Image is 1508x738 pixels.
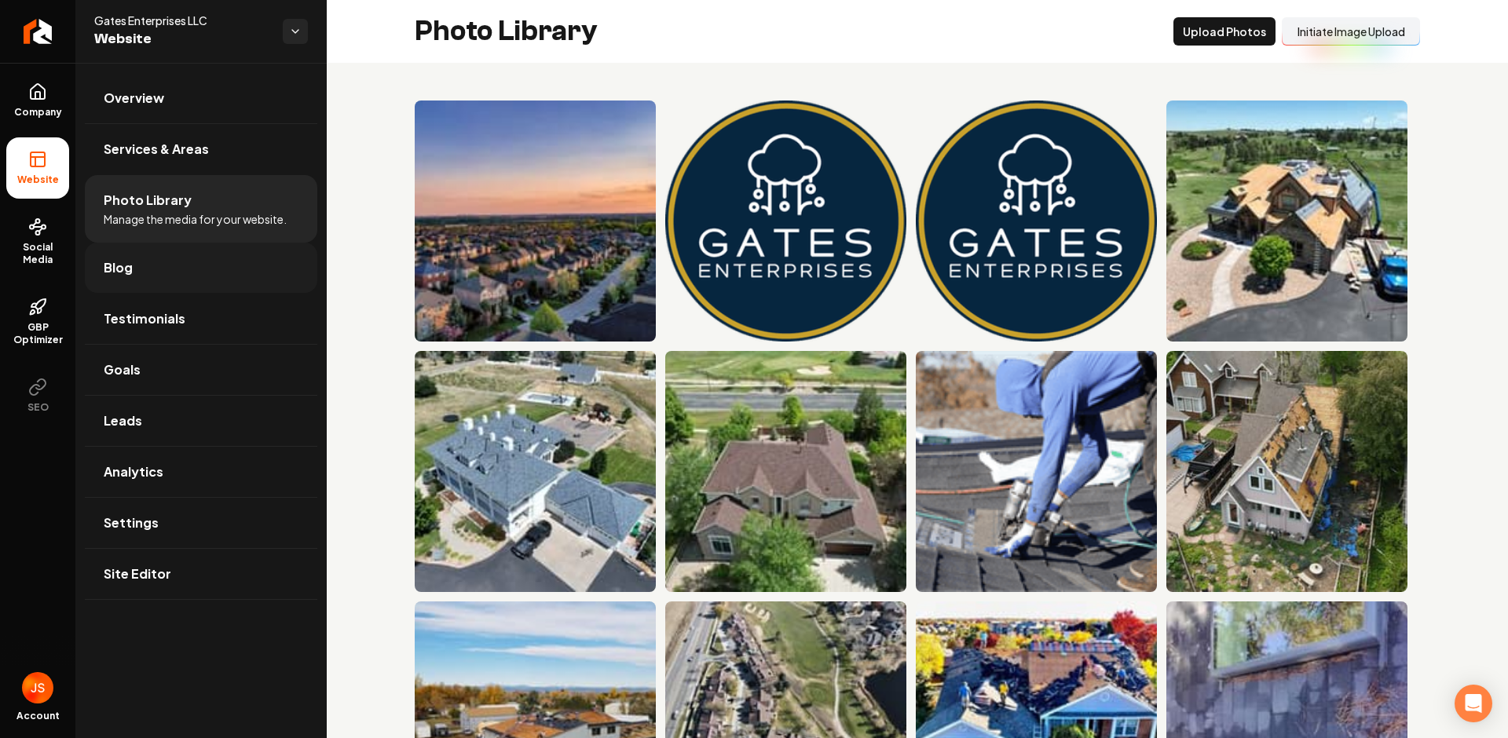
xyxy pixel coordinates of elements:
[415,100,656,342] img: Aerial view of a suburban neighborhood at sunset, showcasing homes and vibrant trees.
[1166,351,1407,592] img: Damaged house roof with blue tarps, under renovation in residential neighborhood.
[85,73,317,123] a: Overview
[104,564,171,583] span: Site Editor
[85,124,317,174] a: Services & Areas
[916,351,1157,592] img: Roofer installing shingles with nail gun on residential roof under blue sky.
[665,100,906,342] img: Gates Enterprises logo featuring a cloud with connected nodes on a dark background.
[104,258,133,277] span: Blog
[6,365,69,426] button: SEO
[1166,100,1407,342] img: Drone view of a house undergoing roof installation with construction equipment and green landscape.
[16,710,60,722] span: Account
[104,360,141,379] span: Goals
[85,549,317,599] a: Site Editor
[24,19,53,44] img: Rebolt Logo
[8,106,68,119] span: Company
[104,411,142,430] span: Leads
[1455,685,1492,722] div: Open Intercom Messenger
[85,396,317,446] a: Leads
[104,140,209,159] span: Services & Areas
[104,309,185,328] span: Testimonials
[104,462,163,481] span: Analytics
[94,13,270,28] span: Gates Enterprises LLC
[104,89,164,108] span: Overview
[85,294,317,344] a: Testimonials
[21,401,55,414] span: SEO
[85,498,317,548] a: Settings
[6,321,69,346] span: GBP Optimizer
[22,672,53,703] img: James Shamoun
[104,191,192,210] span: Photo Library
[104,513,159,532] span: Settings
[415,351,656,592] img: Aerial view of a large white house with a grey roof, surrounded by landscaped gardens and outdoor...
[6,205,69,279] a: Social Media
[6,70,69,131] a: Company
[11,174,65,186] span: Website
[665,351,906,592] img: Aerial view of a suburban home with a landscaped yard and golf course in the background.
[1282,17,1420,46] button: Initiate Image Upload
[22,672,53,703] button: Open user button
[85,345,317,395] a: Goals
[916,100,1157,342] img: Gates Enterprises logo featuring a cloud and network design in blue and gold.
[1173,17,1276,46] button: Upload Photos
[85,243,317,293] a: Blog
[104,211,287,227] span: Manage the media for your website.
[94,28,270,50] span: Website
[6,241,69,266] span: Social Media
[415,16,598,47] h2: Photo Library
[85,447,317,497] a: Analytics
[6,285,69,359] a: GBP Optimizer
